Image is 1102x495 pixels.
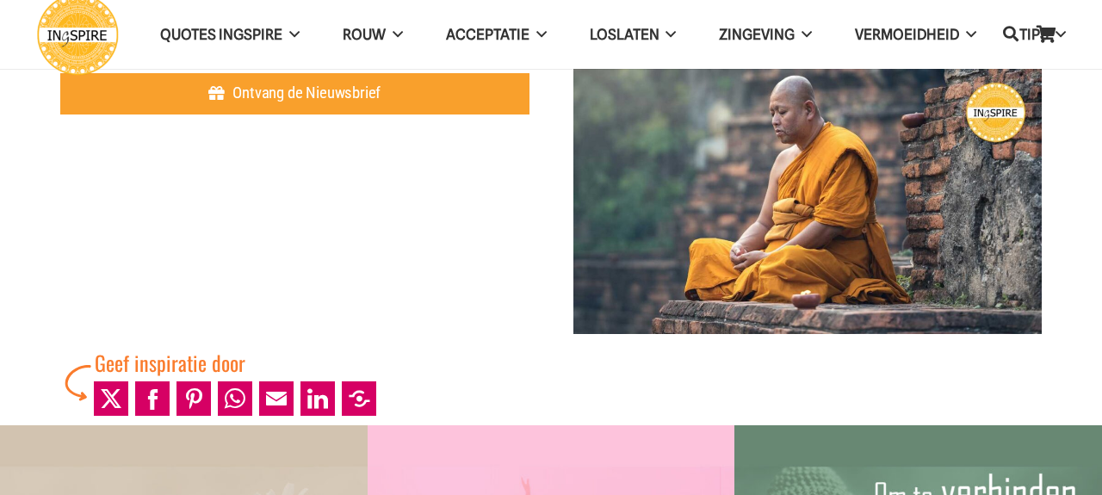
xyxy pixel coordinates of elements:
[94,381,128,416] a: Post to X (Twitter)
[214,378,256,419] li: WhatsApp
[173,378,214,419] li: Pinterest
[256,378,297,419] li: Email This
[994,14,1028,55] a: Zoeken
[1019,26,1049,43] span: TIPS
[135,381,170,416] a: Share to Facebook
[338,378,380,419] li: More Options
[139,13,321,57] a: QUOTES INGSPIRE
[368,427,735,444] a: Je zielsmissie is een ontmoeting met wat jou bevrijdt ©
[697,13,833,57] a: Zingeving
[132,378,173,419] li: Facebook
[343,26,386,43] span: ROUW
[259,381,294,416] a: Mail to Email This
[60,73,529,114] a: Ontvang de Nieuwsbrief
[424,13,568,57] a: Acceptatie
[342,381,376,416] a: Share to More Options
[590,26,659,43] span: Loslaten
[232,84,381,102] span: Ontvang de Nieuwsbrief
[321,13,424,57] a: ROUW
[998,13,1087,57] a: TIPS
[855,26,959,43] span: VERMOEIDHEID
[300,381,335,416] a: Share to LinkedIn
[176,381,211,416] a: Pin to Pinterest
[160,26,282,43] span: QUOTES INGSPIRE
[734,427,1102,444] a: Om te verbinden moeten we soms eerst afstand creëren – Citaat van Ingspire
[573,69,1043,334] a: Meditatie monnik - ingspire zingeving
[90,378,132,419] li: X (Twitter)
[719,26,795,43] span: Zingeving
[568,13,698,57] a: Loslaten
[297,378,338,419] li: LinkedIn
[218,381,252,416] a: Share to WhatsApp
[573,69,1043,334] img: nieuwsbrief inschrijving ingspire
[833,13,998,57] a: VERMOEIDHEID
[95,347,380,378] div: Geef inspiratie door
[446,26,529,43] span: Acceptatie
